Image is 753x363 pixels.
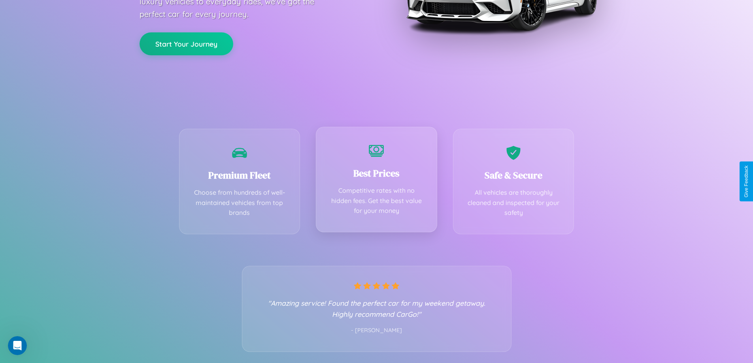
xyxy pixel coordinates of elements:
p: All vehicles are thoroughly cleaned and inspected for your safety [465,188,562,218]
button: Start Your Journey [140,32,233,55]
p: Competitive rates with no hidden fees. Get the best value for your money [328,186,425,216]
p: - [PERSON_NAME] [258,325,495,336]
p: Choose from hundreds of well-maintained vehicles from top brands [191,188,288,218]
iframe: Intercom live chat [8,336,27,355]
h3: Premium Fleet [191,169,288,182]
h3: Best Prices [328,167,425,180]
p: "Amazing service! Found the perfect car for my weekend getaway. Highly recommend CarGo!" [258,297,495,320]
h3: Safe & Secure [465,169,562,182]
div: Give Feedback [744,166,749,197]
